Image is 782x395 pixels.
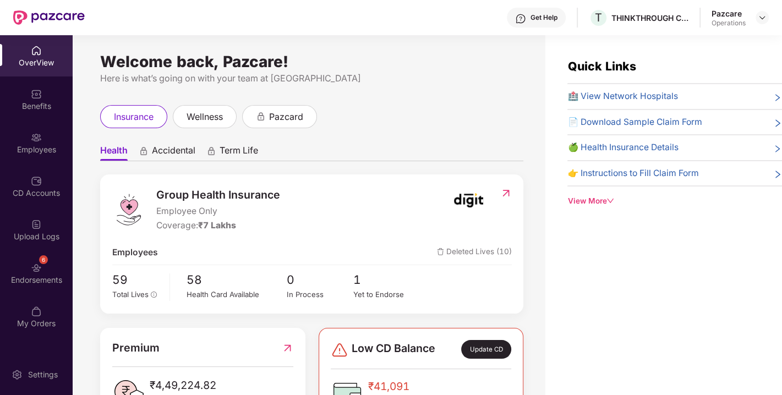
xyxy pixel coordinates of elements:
[187,271,287,289] span: 58
[31,175,42,186] img: svg+xml;base64,PHN2ZyBpZD0iQ0RfQWNjb3VudHMiIGRhdGEtbmFtZT0iQ0QgQWNjb3VudHMiIHhtbG5zPSJodHRwOi8vd3...
[282,339,293,356] img: RedirectIcon
[112,193,145,226] img: logo
[112,246,158,260] span: Employees
[773,118,782,129] span: right
[39,255,48,264] div: 6
[712,8,746,19] div: Pazcare
[567,116,702,129] span: 📄 Download Sample Claim Form
[139,146,149,156] div: animation
[353,289,420,300] div: Yet to Endorse
[156,205,280,218] span: Employee Only
[758,13,767,22] img: svg+xml;base64,PHN2ZyBpZD0iRHJvcGRvd24tMzJ4MzIiIHhtbG5zPSJodHRwOi8vd3d3LnczLm9yZy8yMDAwL3N2ZyIgd2...
[156,186,280,204] span: Group Health Insurance
[256,111,266,121] div: animation
[331,341,348,359] img: svg+xml;base64,PHN2ZyBpZD0iRGFuZ2VyLTMyeDMyIiB4bWxucz0iaHR0cDovL3d3dy53My5vcmcvMjAwMC9zdmciIHdpZH...
[187,110,223,124] span: wellness
[461,340,511,359] div: Update CD
[567,59,636,73] span: Quick Links
[187,289,287,300] div: Health Card Available
[531,13,557,22] div: Get Help
[567,195,782,207] div: View More
[287,271,353,289] span: 0
[112,290,149,299] span: Total Lives
[712,19,746,28] div: Operations
[500,188,512,199] img: RedirectIcon
[150,377,218,393] span: ₹4,49,224.82
[287,289,353,300] div: In Process
[437,248,444,255] img: deleteIcon
[515,13,526,24] img: svg+xml;base64,PHN2ZyBpZD0iSGVscC0zMngzMiIgeG1sbnM9Imh0dHA6Ly93d3cudzMub3JnLzIwMDAvc3ZnIiB3aWR0aD...
[152,145,195,161] span: Accidental
[198,220,236,231] span: ₹7 Lakhs
[368,378,444,394] span: ₹41,091
[220,145,258,161] span: Term Life
[151,292,157,298] span: info-circle
[156,219,280,233] div: Coverage:
[13,10,85,25] img: New Pazcare Logo
[112,339,160,356] span: Premium
[206,146,216,156] div: animation
[567,141,678,155] span: 🍏 Health Insurance Details
[606,197,614,205] span: down
[114,110,154,124] span: insurance
[773,143,782,155] span: right
[611,13,688,23] div: THINKTHROUGH CONSULTING PRIVATE LIMITED
[269,110,303,124] span: pazcard
[773,169,782,180] span: right
[595,11,602,24] span: T
[567,167,698,180] span: 👉 Instructions to Fill Claim Form
[31,219,42,230] img: svg+xml;base64,PHN2ZyBpZD0iVXBsb2FkX0xvZ3MiIGRhdGEtbmFtZT0iVXBsb2FkIExvZ3MiIHhtbG5zPSJodHRwOi8vd3...
[353,271,420,289] span: 1
[567,90,677,103] span: 🏥 View Network Hospitals
[437,246,512,260] span: Deleted Lives (10)
[100,145,128,161] span: Health
[100,72,523,85] div: Here is what’s going on with your team at [GEOGRAPHIC_DATA]
[448,186,489,214] img: insurerIcon
[12,369,23,380] img: svg+xml;base64,PHN2ZyBpZD0iU2V0dGluZy0yMHgyMCIgeG1sbnM9Imh0dHA6Ly93d3cudzMub3JnLzIwMDAvc3ZnIiB3aW...
[773,92,782,103] span: right
[31,306,42,317] img: svg+xml;base64,PHN2ZyBpZD0iTXlfT3JkZXJzIiBkYXRhLW5hbWU9Ik15IE9yZGVycyIgeG1sbnM9Imh0dHA6Ly93d3cudz...
[31,132,42,143] img: svg+xml;base64,PHN2ZyBpZD0iRW1wbG95ZWVzIiB4bWxucz0iaHR0cDovL3d3dy53My5vcmcvMjAwMC9zdmciIHdpZHRoPS...
[31,45,42,56] img: svg+xml;base64,PHN2ZyBpZD0iSG9tZSIgeG1sbnM9Imh0dHA6Ly93d3cudzMub3JnLzIwMDAvc3ZnIiB3aWR0aD0iMjAiIG...
[100,57,523,66] div: Welcome back, Pazcare!
[31,262,42,273] img: svg+xml;base64,PHN2ZyBpZD0iRW5kb3JzZW1lbnRzIiB4bWxucz0iaHR0cDovL3d3dy53My5vcmcvMjAwMC9zdmciIHdpZH...
[112,271,162,289] span: 59
[25,369,61,380] div: Settings
[352,340,435,359] span: Low CD Balance
[31,89,42,100] img: svg+xml;base64,PHN2ZyBpZD0iQmVuZWZpdHMiIHhtbG5zPSJodHRwOi8vd3d3LnczLm9yZy8yMDAwL3N2ZyIgd2lkdGg9Ij...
